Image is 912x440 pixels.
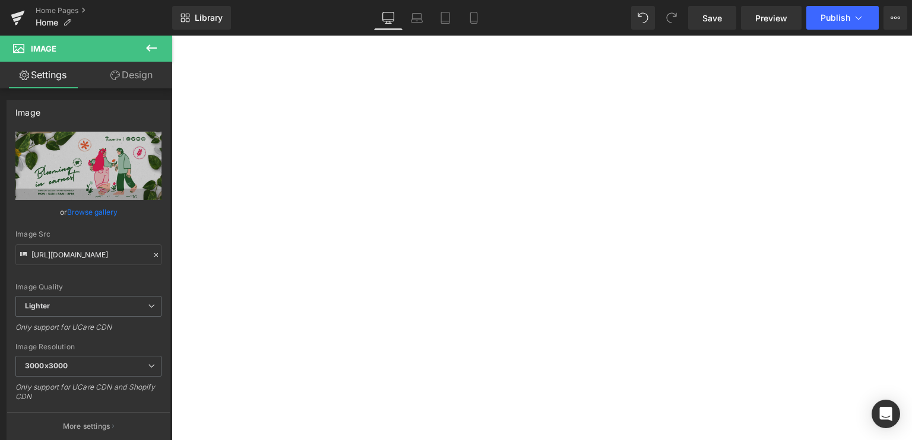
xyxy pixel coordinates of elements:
[741,6,802,30] a: Preview
[67,202,118,222] a: Browse gallery
[88,62,175,88] a: Design
[15,244,161,265] input: Link
[755,12,787,24] span: Preview
[25,361,68,370] b: 3000x3000
[883,6,907,30] button: More
[374,6,403,30] a: Desktop
[431,6,460,30] a: Tablet
[195,12,223,23] span: Library
[7,412,170,440] button: More settings
[36,6,172,15] a: Home Pages
[15,206,161,218] div: or
[660,6,683,30] button: Redo
[872,400,900,428] div: Open Intercom Messenger
[36,18,58,27] span: Home
[631,6,655,30] button: Undo
[806,6,879,30] button: Publish
[15,101,40,117] div: Image
[15,230,161,238] div: Image Src
[403,6,431,30] a: Laptop
[25,301,50,310] b: Lighter
[15,283,161,291] div: Image Quality
[15,382,161,409] div: Only support for UCare CDN and Shopify CDN
[460,6,488,30] a: Mobile
[15,323,161,340] div: Only support for UCare CDN
[63,421,110,432] p: More settings
[31,44,56,53] span: Image
[15,343,161,351] div: Image Resolution
[172,6,231,30] a: New Library
[821,13,850,23] span: Publish
[702,12,722,24] span: Save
